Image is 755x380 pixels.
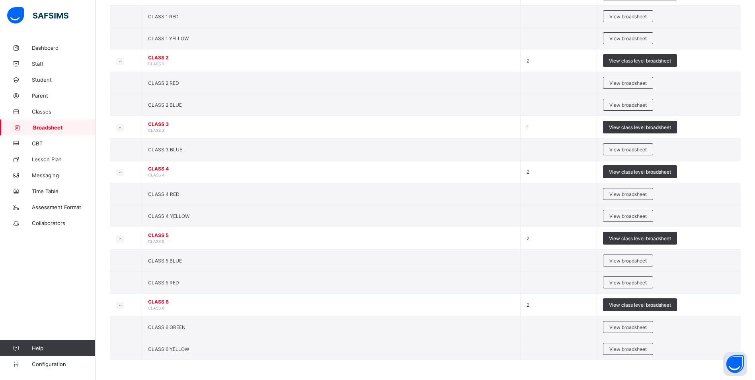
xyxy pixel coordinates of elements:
[527,235,529,241] span: 2
[148,306,164,310] span: CLASS 6
[609,58,671,64] span: View class level broadsheet
[527,169,529,175] span: 2
[32,108,96,115] span: Classes
[148,55,514,61] span: CLASS 2
[603,276,653,282] a: View broadsheet
[148,121,514,127] span: CLASS 3
[148,213,189,219] span: CLASS 4 YELLOW
[148,35,189,41] span: CLASS 1 YELLOW
[148,191,179,197] span: CLASS 4 RED
[603,77,653,83] a: View broadsheet
[148,258,182,264] span: CLASS 5 BLUE
[148,61,164,66] span: CLASS 2
[603,143,653,149] a: View broadsheet
[7,7,68,24] img: safsims
[32,204,96,210] span: Assessment Format
[609,147,647,153] span: View broadsheet
[609,102,647,108] span: View broadsheet
[609,235,671,241] span: View class level broadsheet
[148,280,179,286] span: CLASS 5 RED
[148,14,179,20] span: CLASS 1 RED
[609,324,647,330] span: View broadsheet
[603,54,677,60] a: View class level broadsheet
[32,220,96,226] span: Collaborators
[609,258,647,264] span: View broadsheet
[609,14,647,20] span: View broadsheet
[148,80,179,86] span: CLASS 2 RED
[148,232,514,238] span: CLASS 5
[32,345,95,351] span: Help
[603,255,653,261] a: View broadsheet
[32,156,96,163] span: Lesson Plan
[32,92,96,99] span: Parent
[603,188,653,194] a: View broadsheet
[603,99,653,105] a: View broadsheet
[609,213,647,219] span: View broadsheet
[32,361,95,367] span: Configuration
[609,280,647,286] span: View broadsheet
[32,76,96,83] span: Student
[609,169,671,175] span: View class level broadsheet
[723,352,747,376] button: Open asap
[609,80,647,86] span: View broadsheet
[603,32,653,38] a: View broadsheet
[148,102,182,108] span: CLASS 2 BLUE
[32,61,96,67] span: Staff
[32,188,96,194] span: Time Table
[603,232,677,238] a: View class level broadsheet
[603,10,653,16] a: View broadsheet
[527,124,529,130] span: 1
[609,346,647,352] span: View broadsheet
[32,45,96,51] span: Dashboard
[527,302,529,308] span: 2
[609,124,671,130] span: View class level broadsheet
[609,191,647,197] span: View broadsheet
[148,346,189,352] span: CLASS 6 YELLOW
[148,147,182,153] span: CLASS 3 BLUE
[32,172,96,178] span: Messaging
[603,321,653,327] a: View broadsheet
[148,239,164,244] span: CLASS 5
[33,124,96,131] span: Broadsheet
[603,298,677,304] a: View class level broadsheet
[603,343,653,349] a: View broadsheet
[603,121,677,127] a: View class level broadsheet
[148,324,185,330] span: CLASS 6 GREEN
[603,210,653,216] a: View broadsheet
[148,166,514,172] span: CLASS 4
[527,58,529,64] span: 2
[603,165,677,171] a: View class level broadsheet
[148,128,164,133] span: CLASS 3
[148,172,164,177] span: CLASS 4
[609,35,647,41] span: View broadsheet
[32,140,96,147] span: CBT
[609,302,671,308] span: View class level broadsheet
[148,299,514,305] span: CLASS 6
